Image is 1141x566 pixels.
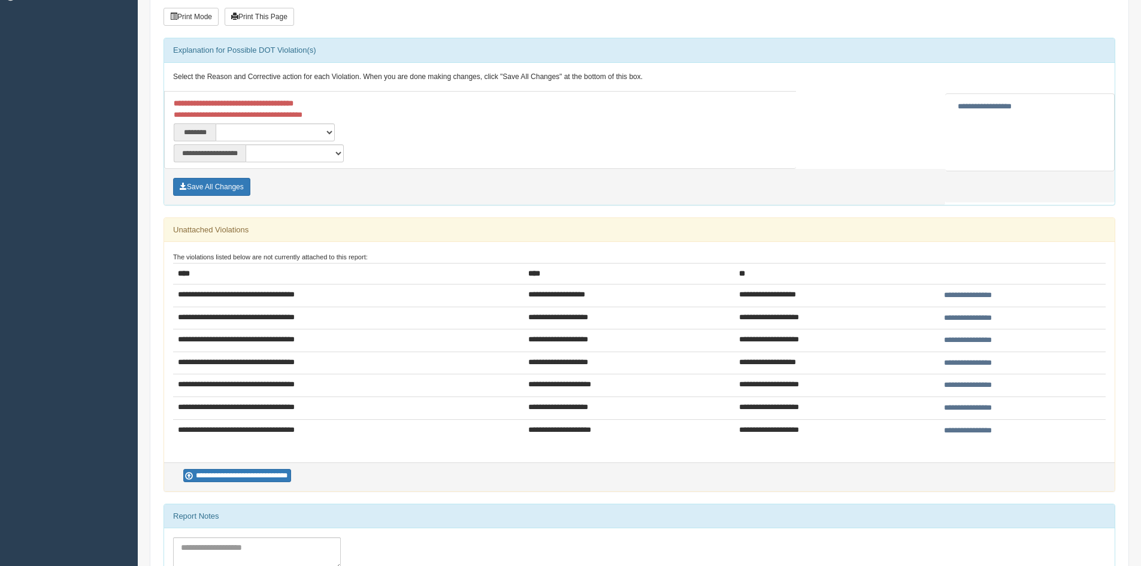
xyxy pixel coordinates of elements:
div: Report Notes [164,504,1115,528]
button: Save [173,178,250,196]
div: Explanation for Possible DOT Violation(s) [164,38,1115,62]
div: Unattached Violations [164,218,1115,242]
button: Print This Page [225,8,294,26]
small: The violations listed below are not currently attached to this report: [173,253,368,261]
button: Print Mode [164,8,219,26]
div: Select the Reason and Corrective action for each Violation. When you are done making changes, cli... [164,63,1115,92]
